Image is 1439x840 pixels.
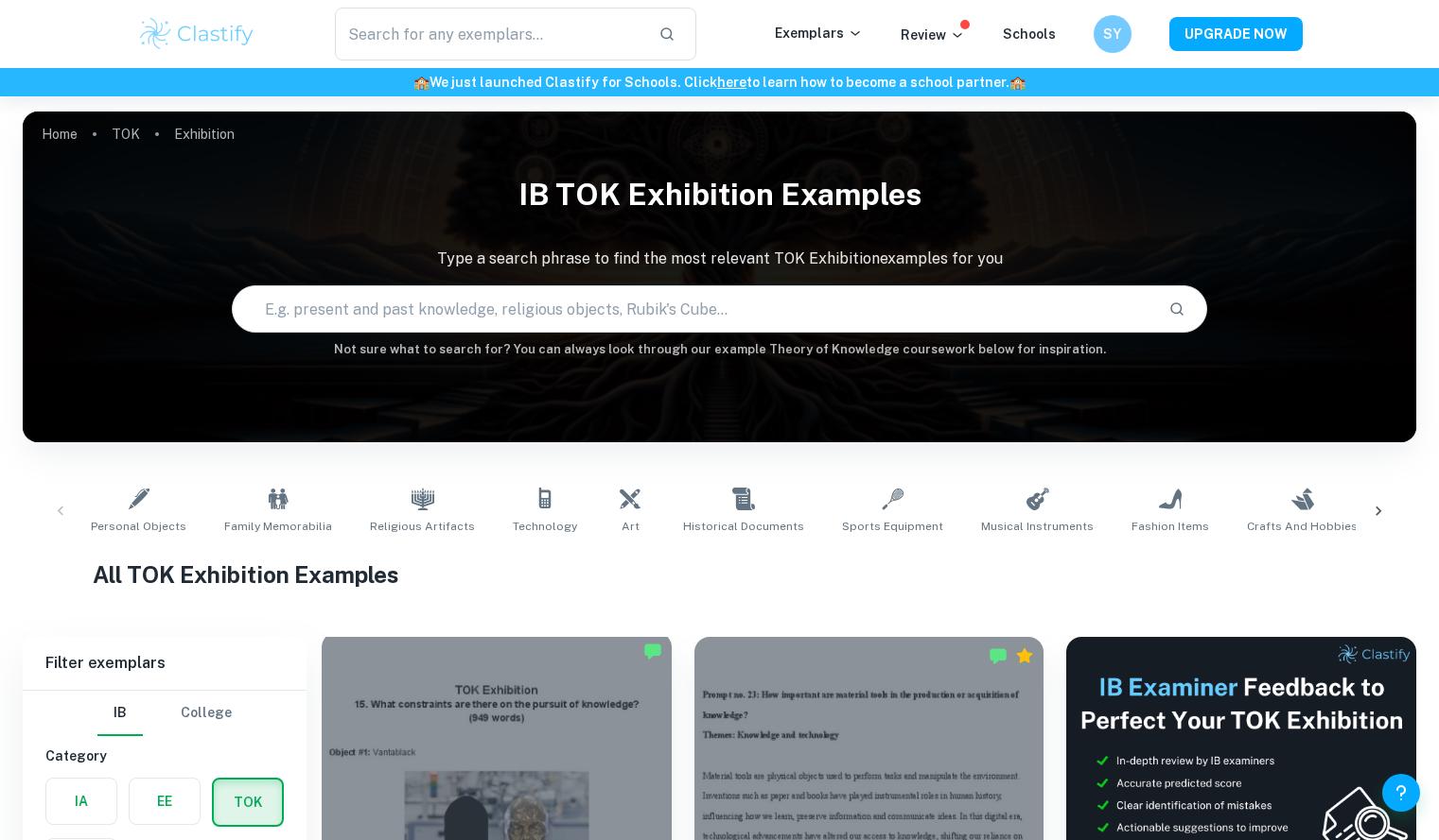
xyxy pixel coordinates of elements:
[45,746,284,766] h6: Category
[23,164,1416,225] h1: IB TOK Exhibition examples
[622,518,640,535] span: Art
[97,691,143,736] button: IB
[413,75,430,90] span: 🏫
[513,518,577,535] span: Technology
[1094,15,1132,53] button: SY
[4,72,1435,93] h6: We just launched Clastify for Schools. Click to learn how to become a school partner.
[130,779,200,824] button: EE
[46,779,116,824] button: IA
[1132,518,1209,535] span: Fashion Items
[224,518,332,535] span: Family Memorabilia
[23,340,1416,359] h6: Not sure what to search for? You can always look through our example Theory of Knowledge coursewo...
[214,780,282,825] button: TOK
[1009,75,1026,90] span: 🏫
[842,518,943,535] span: Sports Equipment
[97,691,232,736] div: Filter type choice
[981,518,1094,535] span: Musical Instruments
[181,691,232,736] button: College
[683,518,804,535] span: Historical Documents
[174,124,235,145] p: Exhibition
[93,557,1347,591] h1: All TOK Exhibition Examples
[42,121,78,147] a: Home
[989,646,1008,665] img: Marked
[23,248,1416,270] p: Type a search phrase to find the most relevant TOK Exhibition examples for you
[1101,24,1123,44] h6: SY
[233,283,1153,335] input: E.g. present and past knowledge, religious objects, Rubik's Cube...
[1169,17,1303,51] button: UPGRADE NOW
[1015,646,1034,665] div: Premium
[901,25,965,45] p: Review
[1003,26,1056,42] a: Schools
[370,518,475,535] span: Religious Artifacts
[1247,518,1358,535] span: Crafts and Hobbies
[1382,774,1420,812] button: Help and Feedback
[335,8,644,60] input: Search for any exemplars...
[643,642,662,660] img: Marked
[775,23,863,43] p: Exemplars
[91,518,186,535] span: Personal Objects
[23,637,307,690] h6: Filter exemplars
[1161,293,1193,325] button: Search
[717,75,746,90] a: here
[137,15,257,53] img: Clastify logo
[112,121,140,147] a: TOK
